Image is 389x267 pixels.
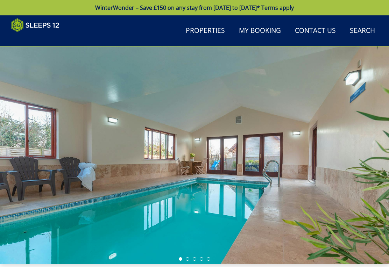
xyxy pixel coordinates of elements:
[347,23,378,39] a: Search
[183,23,228,39] a: Properties
[236,23,284,39] a: My Booking
[11,18,59,32] img: Sleeps 12
[292,23,339,39] a: Contact Us
[8,36,81,42] iframe: Customer reviews powered by Trustpilot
